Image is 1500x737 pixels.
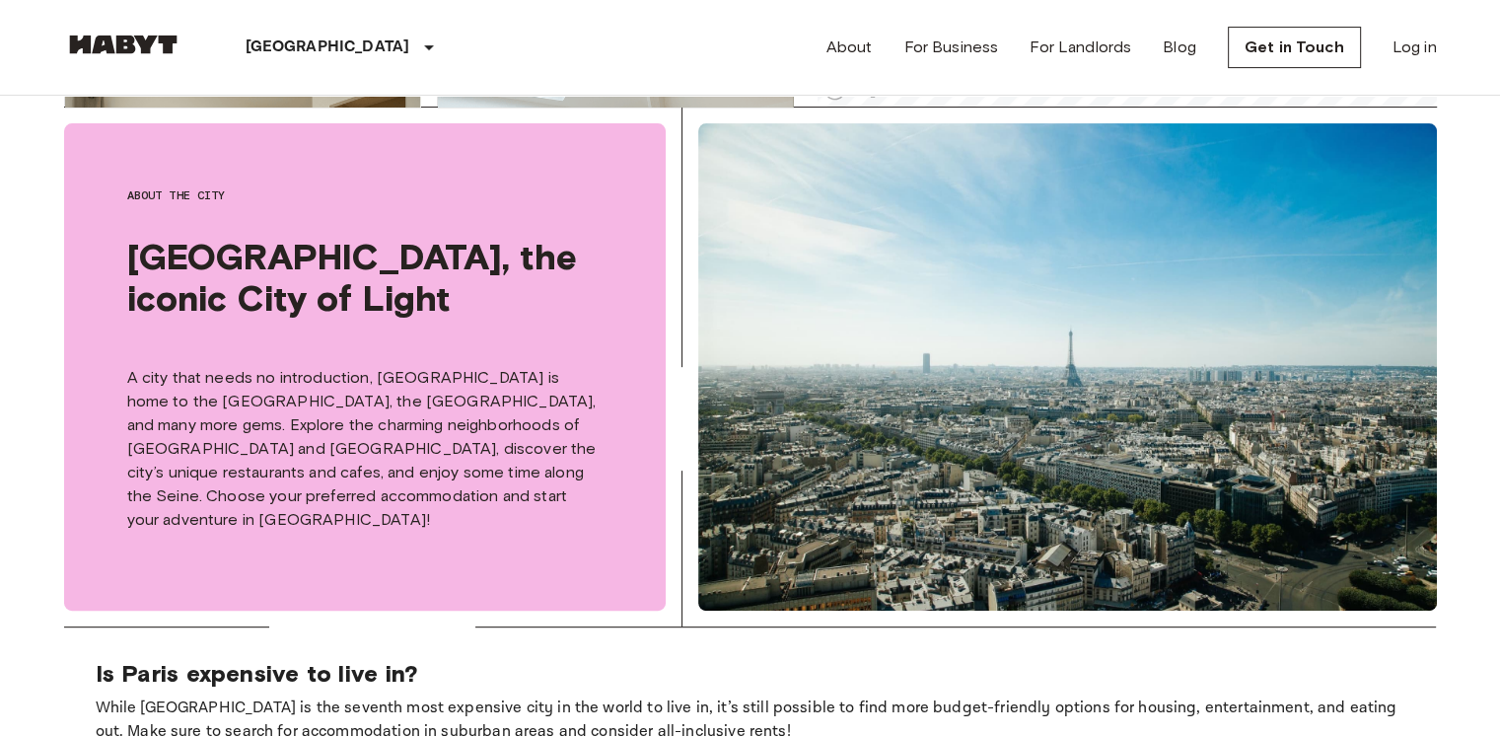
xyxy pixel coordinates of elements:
span: [GEOGRAPHIC_DATA], the iconic City of Light [127,236,603,319]
a: About [826,36,873,59]
a: Get in Touch [1228,27,1361,68]
span: About the city [127,186,603,204]
a: Log in [1393,36,1437,59]
p: Is Paris expensive to live in? [96,659,1405,689]
a: For Business [903,36,998,59]
a: For Landlords [1030,36,1131,59]
img: Paris, the iconic City of Light [698,123,1438,611]
a: Blog [1163,36,1196,59]
p: [GEOGRAPHIC_DATA] [246,36,410,59]
p: A city that needs no introduction, [GEOGRAPHIC_DATA] is home to the [GEOGRAPHIC_DATA], the [GEOGR... [127,366,603,532]
img: Habyt [64,35,182,54]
